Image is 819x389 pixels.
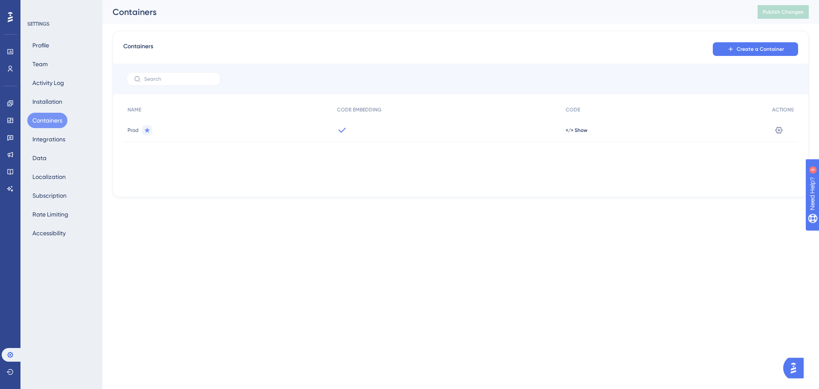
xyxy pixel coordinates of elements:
input: Search [144,76,213,82]
button: Rate Limiting [27,207,73,222]
button: Localization [27,169,71,184]
span: Prod [128,127,139,134]
button: Subscription [27,188,72,203]
span: Publish Changes [763,9,804,15]
div: Containers [113,6,736,18]
span: Need Help? [20,2,53,12]
span: CODE EMBEDDING [337,106,381,113]
span: ACTIONS [772,106,794,113]
span: CODE [566,106,580,113]
button: </> Show [566,127,587,134]
button: Containers [27,113,67,128]
button: Create a Container [713,42,798,56]
span: Containers [123,41,153,57]
button: Publish Changes [758,5,809,19]
button: Activity Log [27,75,69,91]
button: Integrations [27,132,70,147]
iframe: UserGuiding AI Assistant Launcher [783,355,809,381]
button: Data [27,150,52,166]
div: 9 [59,4,62,11]
button: Accessibility [27,225,71,241]
button: Profile [27,38,54,53]
span: Create a Container [737,46,784,53]
div: SETTINGS [27,20,96,27]
button: Installation [27,94,67,109]
span: NAME [128,106,141,113]
button: Team [27,56,53,72]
